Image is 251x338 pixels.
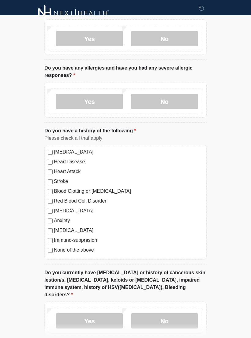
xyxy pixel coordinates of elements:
input: Stroke [48,179,53,184]
label: No [131,31,198,46]
label: Yes [56,31,123,46]
label: None of the above [54,246,203,254]
label: Anxiety [54,217,203,224]
label: Do you currently have [MEDICAL_DATA] or history of cancerous skin lestion/s, [MEDICAL_DATA], kelo... [44,269,207,298]
label: No [131,94,198,109]
img: Next-Health Logo [38,5,109,21]
label: Do you have a history of the following [44,127,136,135]
input: Blood Clotting or [MEDICAL_DATA] [48,189,53,194]
input: [MEDICAL_DATA] [48,150,53,155]
input: [MEDICAL_DATA] [48,209,53,214]
label: No [131,313,198,329]
label: Blood Clotting or [MEDICAL_DATA] [54,188,203,195]
input: None of the above [48,248,53,253]
label: Heart Attack [54,168,203,175]
input: Heart Disease [48,160,53,165]
label: [MEDICAL_DATA] [54,148,203,156]
input: Heart Attack [48,169,53,174]
input: Anxiety [48,218,53,223]
label: Yes [56,94,123,109]
label: Immuno-suppresion [54,237,203,244]
label: [MEDICAL_DATA] [54,207,203,215]
input: Red Blood Cell Disorder [48,199,53,204]
label: [MEDICAL_DATA] [54,227,203,234]
div: Please check all that apply [44,135,207,142]
label: Red Blood Cell Disorder [54,197,203,205]
label: Heart Disease [54,158,203,165]
label: Stroke [54,178,203,185]
label: Do you have any allergies and have you had any severe allergic responses? [44,64,207,79]
input: Immuno-suppresion [48,238,53,243]
input: [MEDICAL_DATA] [48,228,53,233]
label: Yes [56,313,123,329]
